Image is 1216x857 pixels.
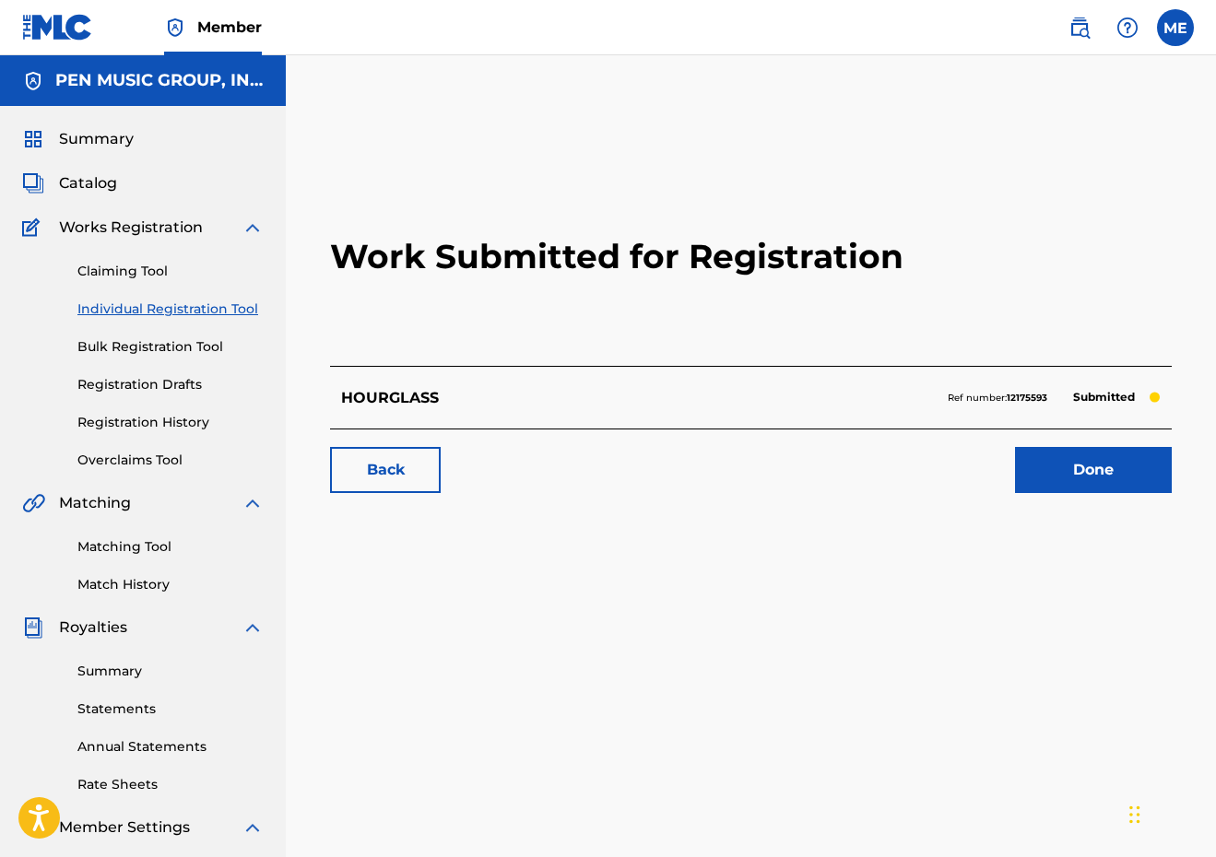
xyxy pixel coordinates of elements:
[948,390,1047,406] p: Ref number:
[77,575,264,594] a: Match History
[59,616,127,639] span: Royalties
[59,816,190,839] span: Member Settings
[22,616,44,639] img: Royalties
[22,70,44,92] img: Accounts
[1164,564,1216,716] iframe: Resource Center
[1129,787,1140,842] div: Drag
[1061,9,1098,46] a: Public Search
[1068,17,1091,39] img: search
[59,217,203,239] span: Works Registration
[164,17,186,39] img: Top Rightsholder
[77,413,264,432] a: Registration History
[242,492,264,514] img: expand
[22,172,44,194] img: Catalog
[22,492,45,514] img: Matching
[22,128,134,150] a: SummarySummary
[77,699,264,719] a: Statements
[197,17,262,38] span: Member
[1109,9,1146,46] div: Help
[1007,392,1047,404] strong: 12175593
[55,70,264,91] h5: PEN MUSIC GROUP, INC.
[77,375,264,394] a: Registration Drafts
[1157,9,1194,46] div: User Menu
[77,775,264,794] a: Rate Sheets
[330,447,441,493] a: Back
[22,14,93,41] img: MLC Logo
[341,387,439,409] p: HOURGLASS
[77,299,264,319] a: Individual Registration Tool
[77,451,264,470] a: Overclaims Tool
[22,128,44,150] img: Summary
[59,128,134,150] span: Summary
[242,616,264,639] img: expand
[242,217,264,239] img: expand
[77,337,264,357] a: Bulk Registration Tool
[77,662,264,681] a: Summary
[242,816,264,839] img: expand
[77,537,264,557] a: Matching Tool
[22,172,117,194] a: CatalogCatalog
[77,262,264,281] a: Claiming Tool
[22,217,46,239] img: Works Registration
[330,147,1172,366] h2: Work Submitted for Registration
[59,492,131,514] span: Matching
[59,172,117,194] span: Catalog
[1116,17,1139,39] img: help
[77,737,264,757] a: Annual Statements
[1015,447,1172,493] a: Done
[1064,384,1144,410] p: Submitted
[1124,769,1216,857] iframe: Chat Widget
